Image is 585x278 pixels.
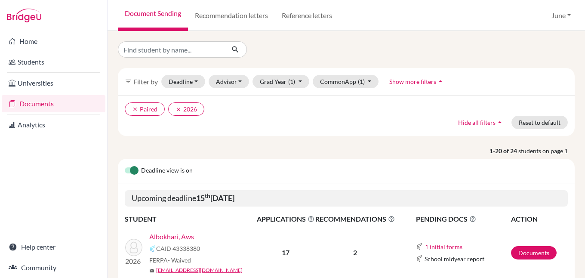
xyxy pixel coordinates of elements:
span: Deadline view is on [141,166,193,176]
span: mail [149,268,154,273]
a: Analytics [2,116,105,133]
span: PENDING DOCS [416,214,510,224]
span: (1) [288,78,295,85]
p: 2 [315,247,395,258]
span: - Waived [168,256,191,264]
button: Deadline [161,75,205,88]
a: Documents [2,95,105,112]
img: Albokhari, Aws [125,239,142,256]
button: clearPaired [125,102,165,116]
span: CAID 43338380 [156,244,200,253]
span: APPLICATIONS [257,214,314,224]
span: (1) [358,78,365,85]
button: CommonApp(1) [313,75,379,88]
h5: Upcoming deadline [125,190,568,207]
sup: th [205,192,210,199]
input: Find student by name... [118,41,225,58]
button: 1 initial forms [425,242,463,252]
span: students on page 1 [518,146,575,155]
b: 17 [282,248,289,256]
p: 2026 [125,256,142,266]
strong: 1-20 of 24 [490,146,518,155]
a: Community [2,259,105,276]
a: Universities [2,74,105,92]
i: clear [175,106,182,112]
img: Bridge-U [7,9,41,22]
button: Show more filtersarrow_drop_up [382,75,452,88]
th: STUDENT [125,213,256,225]
span: FERPA [149,256,191,265]
i: arrow_drop_up [496,118,504,127]
img: Common App logo [416,243,423,250]
span: Hide all filters [458,119,496,126]
a: Students [2,53,105,71]
button: Reset to default [511,116,568,129]
a: [EMAIL_ADDRESS][DOMAIN_NAME] [156,266,243,274]
i: filter_list [125,78,132,85]
i: arrow_drop_up [436,77,445,86]
a: Home [2,33,105,50]
i: clear [132,106,138,112]
span: Filter by [133,77,158,86]
a: Documents [511,246,557,259]
b: 15 [DATE] [196,193,234,203]
span: School midyear report [425,254,484,263]
span: Show more filters [389,78,436,85]
button: clear2026 [168,102,204,116]
button: Advisor [209,75,249,88]
a: Albokhari, Aws [149,232,194,242]
button: Grad Year(1) [252,75,309,88]
span: RECOMMENDATIONS [315,214,395,224]
th: ACTION [511,213,568,225]
a: Help center [2,238,105,256]
img: Common App logo [416,255,423,262]
img: Common App logo [149,245,156,252]
button: Hide all filtersarrow_drop_up [451,116,511,129]
button: June [548,7,575,24]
